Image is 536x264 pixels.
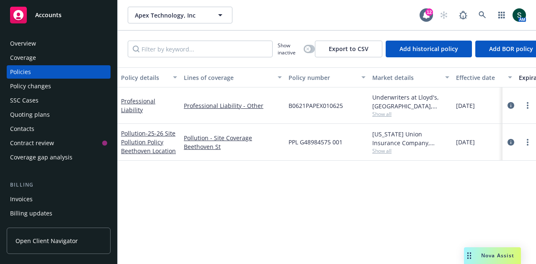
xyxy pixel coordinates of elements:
a: Contract review [7,136,111,150]
div: Billing updates [10,207,52,220]
a: Pollution - Site Coverage Beethoven St [184,133,282,151]
a: Billing updates [7,207,111,220]
div: Quoting plans [10,108,50,121]
span: PPL G48984575 001 [289,138,343,146]
input: Filter by keyword... [128,41,273,57]
button: Policy details [118,67,180,87]
span: B0621PAPEX010625 [289,101,343,110]
div: Overview [10,37,36,50]
a: circleInformation [506,100,516,110]
div: Contract review [10,136,54,150]
span: Add historical policy [399,45,458,53]
span: Show all [372,110,449,118]
div: Contacts [10,122,34,136]
button: Export to CSV [315,41,382,57]
a: Policy changes [7,79,111,93]
div: Lines of coverage [184,73,273,82]
a: Quoting plans [7,108,111,121]
a: Switch app [493,7,510,23]
div: 12 [425,8,433,16]
span: Show inactive [278,42,300,56]
a: Invoices [7,192,111,206]
span: - 25-26 Site Pollution Policy Beethoven Location [121,129,176,155]
a: Professional Liability [121,97,155,114]
a: circleInformation [506,137,516,147]
div: Underwriters at Lloyd's, [GEOGRAPHIC_DATA], [PERSON_NAME] of [GEOGRAPHIC_DATA], RT Specialty Insu... [372,93,449,110]
span: [DATE] [456,101,475,110]
div: Policies [10,65,31,79]
a: Coverage gap analysis [7,151,111,164]
div: Drag to move [464,247,474,264]
button: Market details [369,67,453,87]
img: photo [513,8,526,22]
a: Start snowing [435,7,452,23]
a: more [523,100,533,110]
div: Effective date [456,73,503,82]
span: Accounts [35,12,62,18]
span: Nova Assist [481,252,514,259]
span: Export to CSV [329,45,368,53]
div: Market details [372,73,440,82]
a: Overview [7,37,111,50]
a: SSC Cases [7,94,111,107]
a: Accounts [7,3,111,27]
a: more [523,137,533,147]
div: Invoices [10,192,33,206]
a: Professional Liability - Other [184,101,282,110]
div: [US_STATE] Union Insurance Company, Chubb Group [372,130,449,147]
div: SSC Cases [10,94,39,107]
a: Contacts [7,122,111,136]
a: Report a Bug [455,7,472,23]
div: Coverage gap analysis [10,151,72,164]
button: Effective date [453,67,515,87]
div: Policy changes [10,79,51,93]
button: Nova Assist [464,247,521,264]
div: Policy details [121,73,168,82]
a: Policies [7,65,111,79]
button: Policy number [285,67,369,87]
div: Policy number [289,73,356,82]
span: Open Client Navigator [15,236,78,245]
span: [DATE] [456,138,475,146]
span: Add BOR policy [489,45,533,53]
span: Apex Technology, Inc [135,11,207,20]
span: Show all [372,147,449,154]
a: Search [474,7,491,23]
div: Billing [7,181,111,189]
a: Pollution [121,129,176,155]
a: Coverage [7,51,111,64]
div: Coverage [10,51,36,64]
button: Lines of coverage [180,67,285,87]
button: Apex Technology, Inc [128,7,232,23]
button: Add historical policy [386,41,472,57]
